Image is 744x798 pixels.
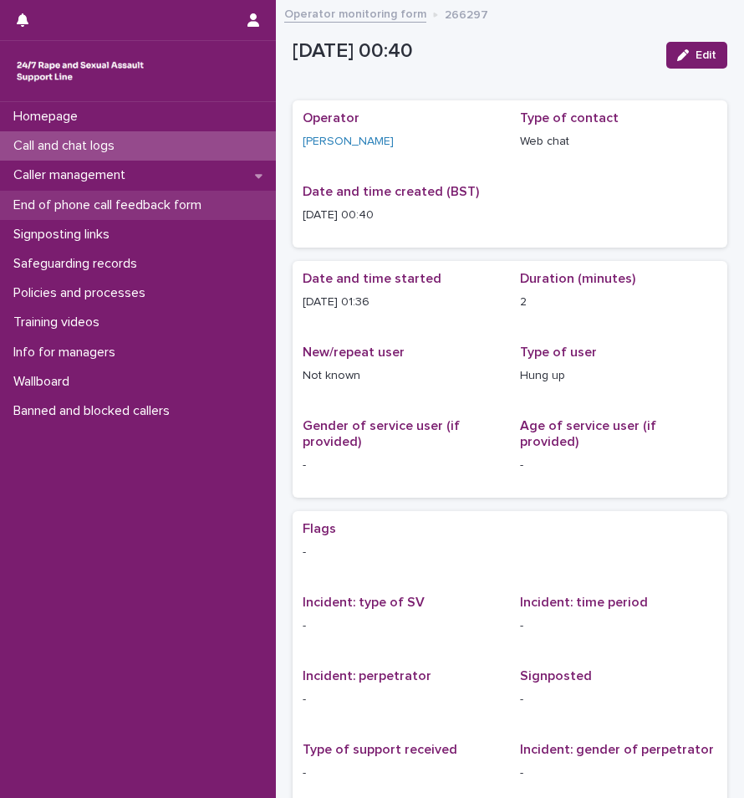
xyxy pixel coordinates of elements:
span: Incident: type of SV [303,596,425,609]
p: [DATE] 00:40 [303,207,500,224]
p: - [303,457,500,474]
p: Not known [303,367,500,385]
p: Caller management [7,167,139,183]
p: Info for managers [7,345,129,361]
p: Signposting links [7,227,123,243]
span: Incident: perpetrator [303,669,431,683]
span: Incident: time period [520,596,648,609]
span: Date and time created (BST) [303,185,479,198]
a: [PERSON_NAME] [303,133,394,151]
span: Type of support received [303,743,457,756]
span: Type of user [520,345,597,359]
p: - [520,765,717,782]
p: Training videos [7,315,113,330]
p: Safeguarding records [7,256,150,272]
p: [DATE] 00:40 [293,39,653,64]
a: Operator monitoring form [284,3,426,23]
p: Hung up [520,367,717,385]
span: Signposted [520,669,592,683]
p: Homepage [7,109,91,125]
p: - [520,617,717,635]
p: End of phone call feedback form [7,197,215,213]
p: Web chat [520,133,717,151]
p: - [303,544,717,561]
p: 266297 [445,4,488,23]
span: Duration (minutes) [520,272,635,285]
span: Type of contact [520,111,619,125]
p: Wallboard [7,374,83,390]
span: Flags [303,522,336,535]
p: - [520,457,717,474]
img: rhQMoQhaT3yELyF149Cw [13,54,147,88]
p: Banned and blocked callers [7,403,183,419]
button: Edit [666,42,727,69]
p: 2 [520,294,717,311]
p: Policies and processes [7,285,159,301]
p: - [303,617,500,635]
span: Gender of service user (if provided) [303,419,460,448]
p: - [303,765,500,782]
span: New/repeat user [303,345,405,359]
span: Operator [303,111,359,125]
span: Edit [696,49,716,61]
span: Incident: gender of perpetrator [520,743,714,756]
span: Age of service user (if provided) [520,419,656,448]
p: [DATE] 01:36 [303,294,500,311]
p: - [520,691,717,708]
p: Call and chat logs [7,138,128,154]
span: Date and time started [303,272,441,285]
p: - [303,691,500,708]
